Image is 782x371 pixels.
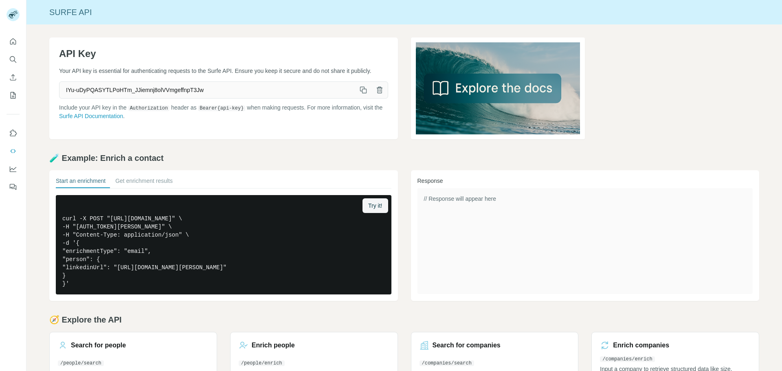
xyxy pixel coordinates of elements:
h2: 🧪 Example: Enrich a contact [49,152,759,164]
code: /people/search [58,360,104,366]
code: Bearer {api-key} [198,105,245,111]
a: Surfe API Documentation [59,113,123,119]
button: Dashboard [7,162,20,176]
p: Your API key is essential for authenticating requests to the Surfe API. Ensure you keep it secure... [59,67,388,75]
code: /companies/search [420,360,474,366]
button: Get enrichment results [115,177,173,188]
button: Start an enrichment [56,177,105,188]
p: Include your API key in the header as when making requests. For more information, visit the . [59,103,388,120]
h2: 🧭 Explore the API [49,314,759,325]
button: Quick start [7,34,20,49]
button: Try it! [362,198,388,213]
button: Use Surfe on LinkedIn [7,126,20,140]
span: Try it! [368,202,382,210]
button: Search [7,52,20,67]
pre: curl -X POST "[URL][DOMAIN_NAME]" \ -H "[AUTH_TOKEN][PERSON_NAME]" \ -H "Content-Type: applicatio... [56,195,391,294]
code: /companies/enrich [600,356,655,362]
h3: Enrich people [252,340,295,350]
button: Use Surfe API [7,144,20,158]
button: Enrich CSV [7,70,20,85]
h3: Response [417,177,753,185]
code: Authorization [128,105,170,111]
div: Surfe API [26,7,782,18]
code: /people/enrich [239,360,285,366]
h3: Search for people [71,340,126,350]
h1: API Key [59,47,388,60]
h3: Search for companies [433,340,501,350]
button: My lists [7,88,20,103]
button: Feedback [7,180,20,194]
h3: Enrich companies [613,340,669,350]
span: IYu-uDyPQASYTLPoHTm_JJiemnj8olVVmgeffnpT3Jw [59,83,355,97]
span: // Response will appear here [424,195,496,202]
